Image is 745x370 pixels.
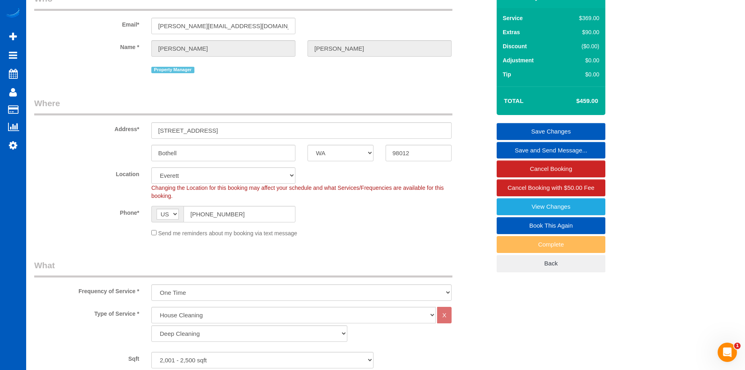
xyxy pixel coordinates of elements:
[562,42,599,50] div: ($0.00)
[562,70,599,78] div: $0.00
[28,352,145,363] label: Sqft
[184,206,295,222] input: Phone*
[497,123,605,140] a: Save Changes
[307,40,452,57] input: Last Name*
[497,142,605,159] a: Save and Send Message...
[28,307,145,318] label: Type of Service *
[158,230,297,236] span: Send me reminders about my booking via text message
[562,14,599,22] div: $369.00
[734,343,741,349] span: 1
[503,14,523,22] label: Service
[562,28,599,36] div: $90.00
[151,67,194,73] span: Property Manager
[497,255,605,272] a: Back
[151,18,295,34] input: Email*
[28,284,145,295] label: Frequency of Service *
[504,97,524,104] strong: Total
[151,40,295,57] input: First Name*
[34,259,452,277] legend: What
[28,206,145,217] label: Phone*
[386,145,452,161] input: Zip Code*
[28,122,145,133] label: Address*
[562,56,599,64] div: $0.00
[503,70,511,78] label: Tip
[151,145,295,161] input: City*
[503,28,520,36] label: Extras
[28,40,145,51] label: Name *
[497,160,605,177] a: Cancel Booking
[28,167,145,178] label: Location
[508,184,594,191] span: Cancel Booking with $50.00 Fee
[34,97,452,115] legend: Where
[28,18,145,29] label: Email*
[503,56,534,64] label: Adjustment
[503,42,527,50] label: Discount
[497,179,605,196] a: Cancel Booking with $50.00 Fee
[5,8,21,19] img: Automaid Logo
[151,185,444,199] span: Changing the Location for this booking may affect your schedule and what Services/Frequencies are...
[497,217,605,234] a: Book This Again
[718,343,737,362] iframe: Intercom live chat
[552,98,598,105] h4: $459.00
[497,198,605,215] a: View Changes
